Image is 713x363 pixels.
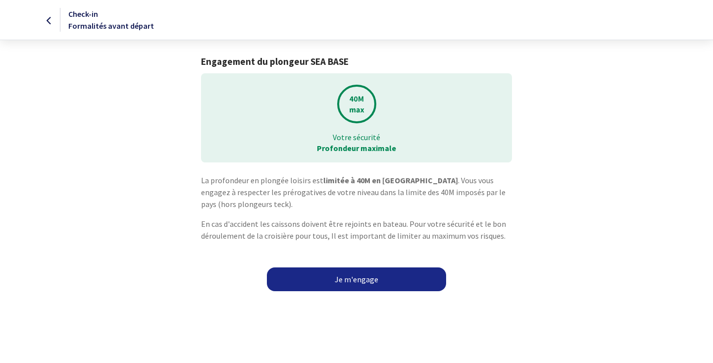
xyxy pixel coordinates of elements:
p: En cas d'accident les caissons doivent être rejoints en bateau. Pour votre sécurité et le bon dér... [201,218,511,242]
strong: Profondeur maximale [317,143,396,153]
p: La profondeur en plongée loisirs est . Vous vous engagez à respecter les prérogatives de votre ni... [201,174,511,210]
strong: limitée à 40M en [GEOGRAPHIC_DATA] [323,175,458,185]
p: Votre sécurité [208,132,505,143]
span: Check-in Formalités avant départ [68,9,154,31]
h1: Engagement du plongeur SEA BASE [201,56,511,67]
a: Je m'engage [267,267,446,291]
